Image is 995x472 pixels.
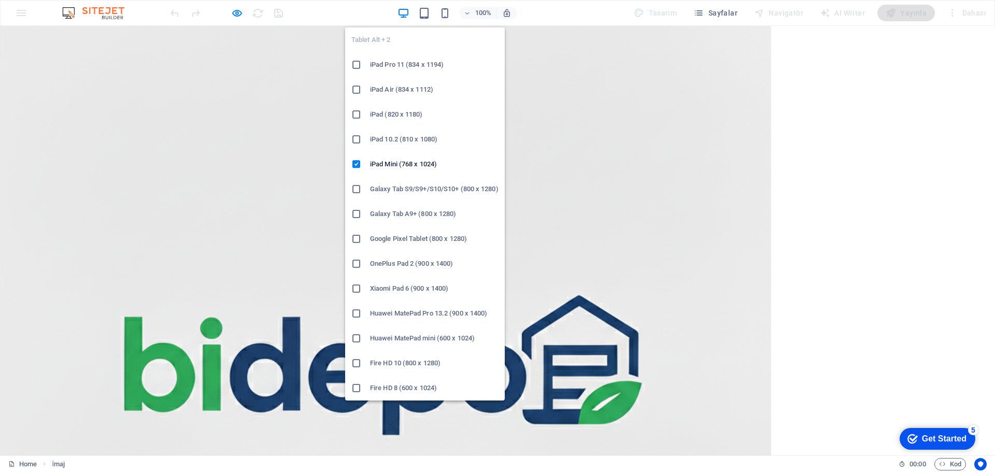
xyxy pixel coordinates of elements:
[370,282,499,295] h6: Xiaomi Pad 6 (900 x 1400)
[370,357,499,369] h6: Fire HD 10 (800 x 1280)
[689,5,742,21] button: Sayfalar
[77,2,87,12] div: 5
[370,83,499,96] h6: iPad Air (834 x 1112)
[909,458,926,470] span: 00 00
[370,258,499,270] h6: OnePlus Pad 2 (900 x 1400)
[370,307,499,320] h6: Huawei MatePad Pro 13.2 (900 x 1400)
[370,233,499,245] h6: Google Pixel Tablet (800 x 1280)
[8,458,37,470] a: Seçimi iptal etmek için tıkla. Sayfaları açmak için çift tıkla
[917,460,918,468] span: :
[370,183,499,195] h6: Galaxy Tab S9/S9+/S10/S10+ (800 x 1280)
[899,458,926,470] h6: Oturum süresi
[974,458,987,470] button: Usercentrics
[370,158,499,170] h6: iPad Mini (768 x 1024)
[370,382,499,394] h6: Fire HD 8 (600 x 1024)
[370,108,499,121] h6: iPad (820 x 1180)
[693,8,737,18] span: Sayfalar
[60,7,137,19] img: Editor Logo
[31,11,75,21] div: Get Started
[8,5,84,27] div: Get Started 5 items remaining, 0% complete
[502,8,511,18] i: Yeniden boyutlandırmada yakınlaştırma düzeyini seçilen cihaza uyacak şekilde otomatik olarak ayarla.
[939,458,961,470] span: Kod
[52,458,65,470] span: Seçmek için tıkla. Düzenlemek için çift tıkla
[370,208,499,220] h6: Galaxy Tab A9+ (800 x 1280)
[52,458,65,470] nav: breadcrumb
[475,7,492,19] h6: 100%
[370,133,499,146] h6: iPad 10.2 (810 x 1080)
[370,59,499,71] h6: iPad Pro 11 (834 x 1194)
[934,458,966,470] button: Kod
[460,7,496,19] button: 100%
[370,332,499,345] h6: Huawei MatePad mini (600 x 1024)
